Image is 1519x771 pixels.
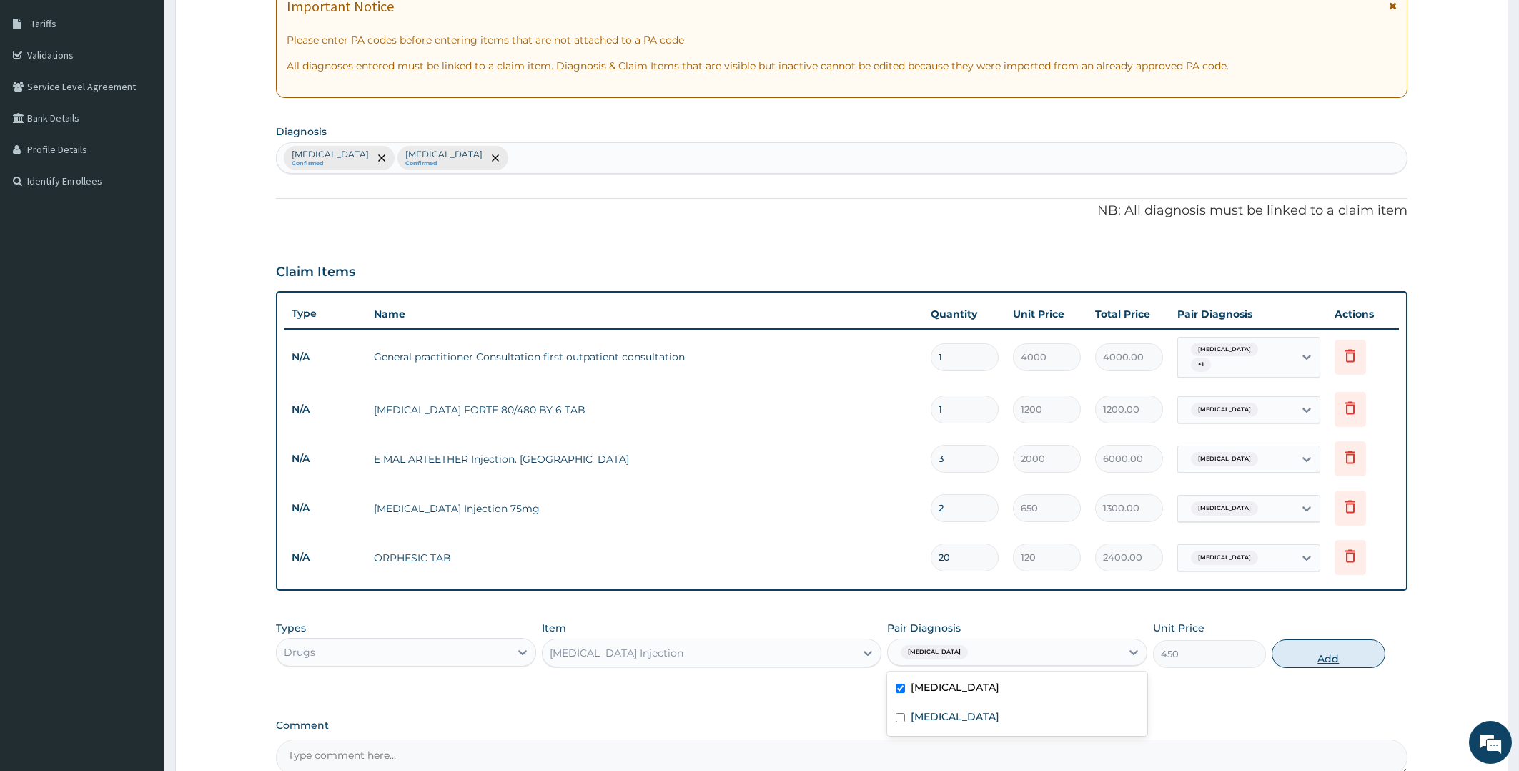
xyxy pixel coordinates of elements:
[276,202,1408,220] p: NB: All diagnosis must be linked to a claim item
[1327,300,1399,328] th: Actions
[550,646,683,660] div: [MEDICAL_DATA] Injection
[405,149,483,160] p: [MEDICAL_DATA]
[287,59,1397,73] p: All diagnoses entered must be linked to a claim item. Diagnosis & Claim Items that are visible bu...
[1191,403,1258,417] span: [MEDICAL_DATA]
[367,300,924,328] th: Name
[1191,551,1258,565] span: [MEDICAL_DATA]
[367,544,924,572] td: ORPHESIC TAB
[74,80,240,99] div: Chat with us now
[284,645,315,659] div: Drugs
[284,446,367,472] td: N/A
[1153,621,1204,635] label: Unit Price
[1006,300,1088,328] th: Unit Price
[1191,358,1211,372] span: + 1
[887,621,961,635] label: Pair Diagnosis
[1191,343,1258,357] span: [MEDICAL_DATA]
[284,300,367,327] th: Type
[1191,501,1258,516] span: [MEDICAL_DATA]
[911,680,999,694] label: [MEDICAL_DATA]
[26,72,58,107] img: d_794563401_company_1708531726252_794563401
[1272,639,1385,668] button: Add
[542,621,566,635] label: Item
[284,544,367,571] td: N/A
[367,343,924,371] td: General practitioner Consultation first outpatient consultation
[367,396,924,424] td: [MEDICAL_DATA] FORTE 80/480 BY 6 TAB
[405,160,483,167] small: Confirmed
[276,265,355,280] h3: Claim Items
[83,180,197,325] span: We're online!
[284,396,367,423] td: N/A
[292,149,369,160] p: [MEDICAL_DATA]
[1170,300,1327,328] th: Pair Diagnosis
[284,495,367,521] td: N/A
[234,7,269,41] div: Minimize live chat window
[7,391,272,441] textarea: Type your message and hit 'Enter'
[367,494,924,523] td: [MEDICAL_DATA] Injection 75mg
[1088,300,1170,328] th: Total Price
[276,720,1408,732] label: Comment
[911,709,999,724] label: [MEDICAL_DATA]
[375,152,388,164] span: remove selection option
[31,17,56,30] span: Tariffs
[287,33,1397,47] p: Please enter PA codes before entering items that are not attached to a PA code
[924,300,1006,328] th: Quantity
[901,645,968,659] span: [MEDICAL_DATA]
[489,152,502,164] span: remove selection option
[276,124,327,139] label: Diagnosis
[1191,452,1258,466] span: [MEDICAL_DATA]
[284,344,367,370] td: N/A
[367,445,924,473] td: E MAL ARTEETHER Injection. [GEOGRAPHIC_DATA]
[292,160,369,167] small: Confirmed
[276,622,306,634] label: Types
